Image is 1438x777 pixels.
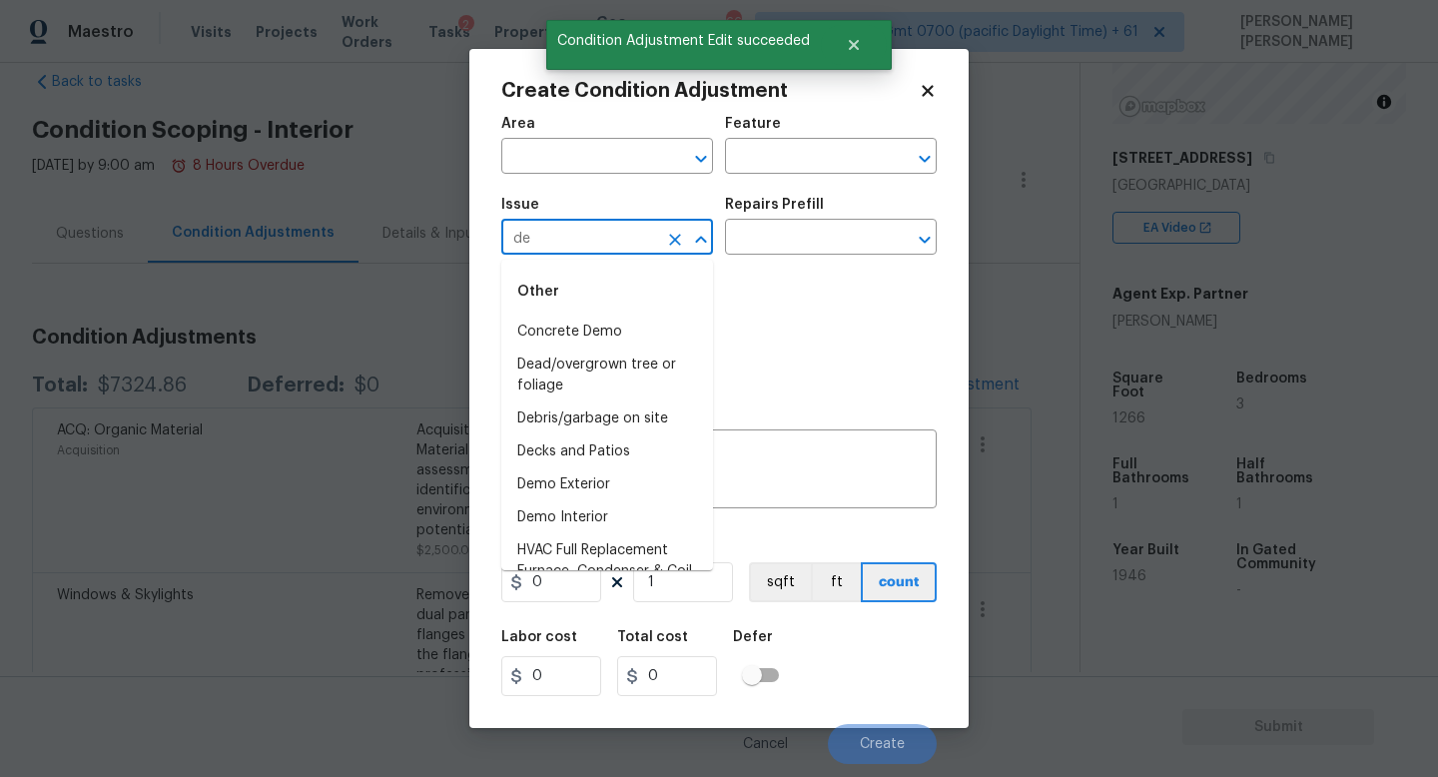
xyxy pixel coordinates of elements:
button: Create [828,724,937,764]
h5: Issue [501,198,539,212]
button: sqft [749,562,811,602]
button: Close [687,226,715,254]
li: HVAC Full Replacement Furnace, Condenser & Coil System [501,534,713,609]
li: Debris/garbage on site [501,402,713,435]
h5: Defer [733,630,773,644]
li: Decks and Patios [501,435,713,468]
h5: Labor cost [501,630,577,644]
div: Other [501,268,713,316]
h5: Feature [725,117,781,131]
h5: Total cost [617,630,688,644]
button: Close [821,25,887,65]
span: Cancel [743,737,788,752]
button: Open [911,226,939,254]
button: Cancel [711,724,820,764]
li: Demo Exterior [501,468,713,501]
span: Condition Adjustment Edit succeeded [546,20,821,62]
h5: Area [501,117,535,131]
button: ft [811,562,861,602]
li: Dead/overgrown tree or foliage [501,349,713,402]
button: Clear [661,226,689,254]
button: Open [911,145,939,173]
li: Demo Interior [501,501,713,534]
span: Create [860,737,905,752]
h2: Create Condition Adjustment [501,81,919,101]
button: Open [687,145,715,173]
button: count [861,562,937,602]
h5: Repairs Prefill [725,198,824,212]
li: Concrete Demo [501,316,713,349]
